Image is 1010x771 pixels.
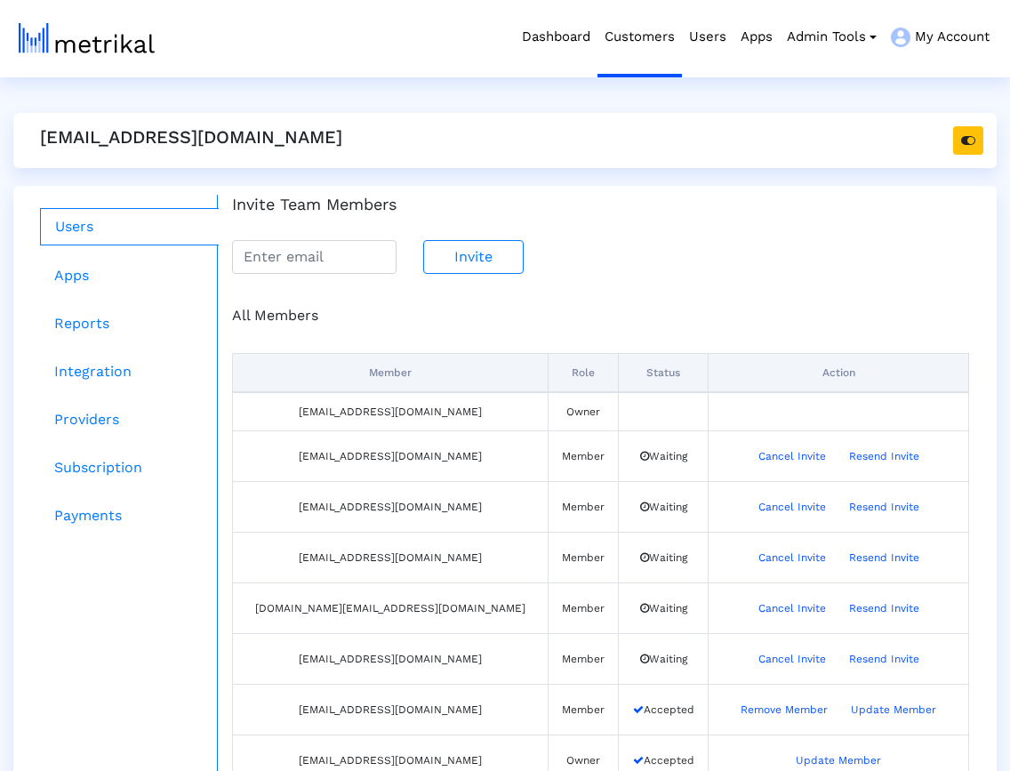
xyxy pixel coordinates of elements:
[838,543,931,572] button: Resend Invite
[838,645,931,673] button: Resend Invite
[838,442,931,470] button: Resend Invite
[549,481,619,532] td: Member
[838,493,931,521] button: Resend Invite
[40,402,219,438] a: Providers
[618,532,708,582] td: Waiting
[233,481,549,532] td: [EMAIL_ADDRESS][DOMAIN_NAME]
[618,582,708,633] td: Waiting
[747,493,838,521] button: Cancel Invite
[233,353,549,392] th: Member
[747,543,838,572] button: Cancel Invite
[618,430,708,481] td: Waiting
[549,430,619,481] td: Member
[549,532,619,582] td: Member
[839,695,948,724] button: Update Member
[838,594,931,622] button: Resend Invite
[747,442,838,470] button: Cancel Invite
[618,633,708,684] td: Waiting
[618,684,708,735] td: Accepted
[233,392,549,431] td: [EMAIL_ADDRESS][DOMAIN_NAME]
[549,684,619,735] td: Member
[233,633,549,684] td: [EMAIL_ADDRESS][DOMAIN_NAME]
[40,498,219,534] a: Payments
[233,430,549,481] td: [EMAIL_ADDRESS][DOMAIN_NAME]
[233,582,549,633] td: [DOMAIN_NAME][EMAIL_ADDRESS][DOMAIN_NAME]
[19,23,155,53] img: metrical-logo-light.png
[709,353,969,392] th: Action
[232,240,397,274] input: Enter email
[233,684,549,735] td: [EMAIL_ADDRESS][DOMAIN_NAME]
[549,353,619,392] th: Role
[549,582,619,633] td: Member
[891,28,910,47] img: my-account-menu-icon.png
[40,258,219,293] a: Apps
[549,633,619,684] td: Member
[618,353,708,392] th: Status
[232,307,318,324] span: All Members
[40,354,219,390] a: Integration
[618,481,708,532] td: Waiting
[232,195,969,214] h4: Invite Team Members
[549,392,619,431] td: Owner
[40,208,219,245] a: Users
[747,594,838,622] button: Cancel Invite
[40,450,219,486] a: Subscription
[423,240,524,274] button: Invite
[729,695,839,724] button: Remove Member
[747,645,838,673] button: Cancel Invite
[40,126,342,148] h5: [EMAIL_ADDRESS][DOMAIN_NAME]
[40,306,219,341] a: Reports
[233,532,549,582] td: [EMAIL_ADDRESS][DOMAIN_NAME]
